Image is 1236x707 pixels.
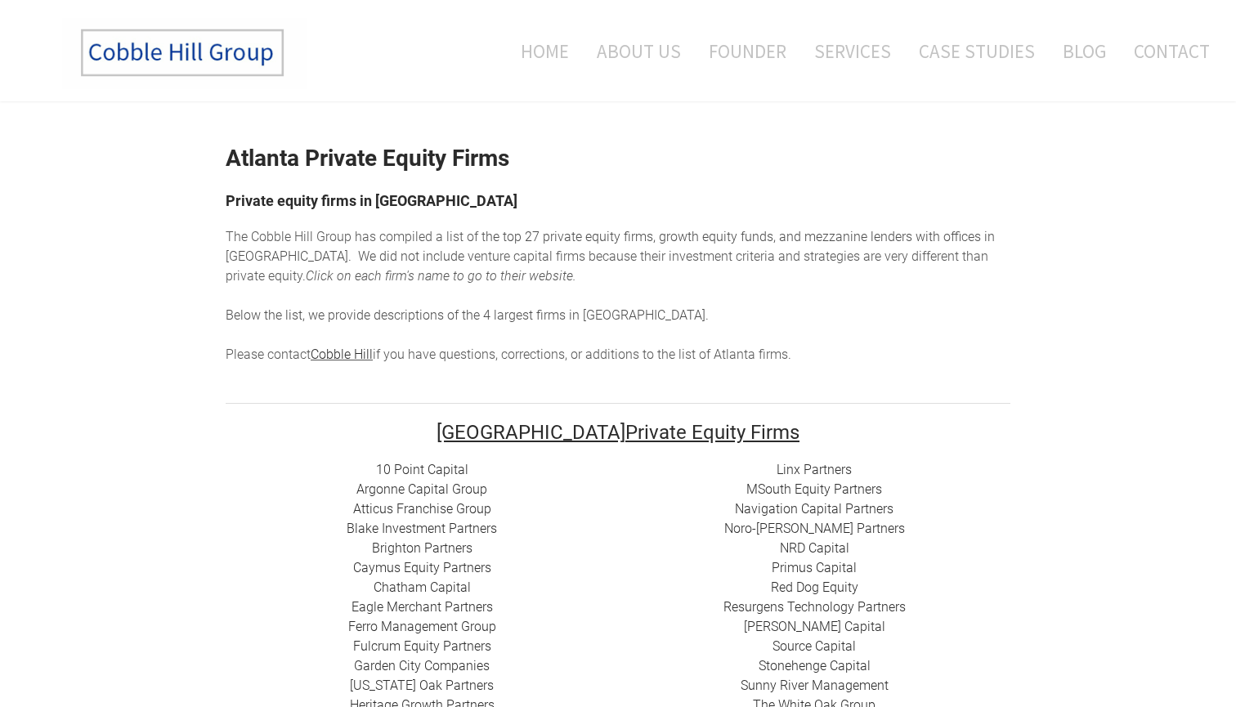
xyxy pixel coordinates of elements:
font: Private equity firms in [GEOGRAPHIC_DATA] [226,192,517,209]
a: Navigation Capital Partners [735,501,893,517]
a: Caymus Equity Partners [353,560,491,575]
div: he top 27 private equity firms, growth equity funds, and mezzanine lenders with offices in [GEOGR... [226,227,1010,365]
a: Linx Partners [777,462,852,477]
a: NRD Capital [780,540,849,556]
a: Argonne Capital Group [356,481,487,497]
strong: Atlanta Private Equity Firms [226,145,509,172]
a: Source Capital [772,638,856,654]
a: About Us [584,17,693,85]
a: Garden City Companies [354,658,490,673]
a: 10 Point Capital [376,462,468,477]
em: Click on each firm's name to go to their website. [306,268,576,284]
span: The Cobble Hill Group has compiled a list of t [226,229,486,244]
a: MSouth Equity Partners [746,481,882,497]
a: Case Studies [907,17,1047,85]
a: Founder [696,17,799,85]
a: Chatham Capital [374,579,471,595]
a: Cobble Hill [311,347,373,362]
font: Private Equity Firms [437,421,799,444]
a: Fulcrum Equity Partners​​ [353,638,491,654]
font: [GEOGRAPHIC_DATA] [437,421,625,444]
a: [PERSON_NAME] Capital [744,619,885,634]
a: Stonehenge Capital [759,658,871,673]
a: Primus Capital [772,560,857,575]
span: Please contact if you have questions, corrections, or additions to the list of Atlanta firms. [226,347,791,362]
a: Red Dog Equity [771,579,858,595]
a: Noro-[PERSON_NAME] Partners [724,521,905,536]
a: Blog [1050,17,1118,85]
a: Contact [1122,17,1210,85]
a: Brighton Partners [372,540,472,556]
a: ​Resurgens Technology Partners [723,599,906,615]
a: [US_STATE] Oak Partners [350,678,494,693]
a: Ferro Management Group [348,619,496,634]
a: Services [802,17,903,85]
a: Eagle Merchant Partners [352,599,493,615]
a: Atticus Franchise Group [353,501,491,517]
span: enture capital firms because their investment criteria and strategies are very different than pri... [226,248,988,284]
a: Sunny River Management [741,678,889,693]
a: Home [496,17,581,85]
a: Blake Investment Partners [347,521,497,536]
img: The Cobble Hill Group LLC [62,17,307,89]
